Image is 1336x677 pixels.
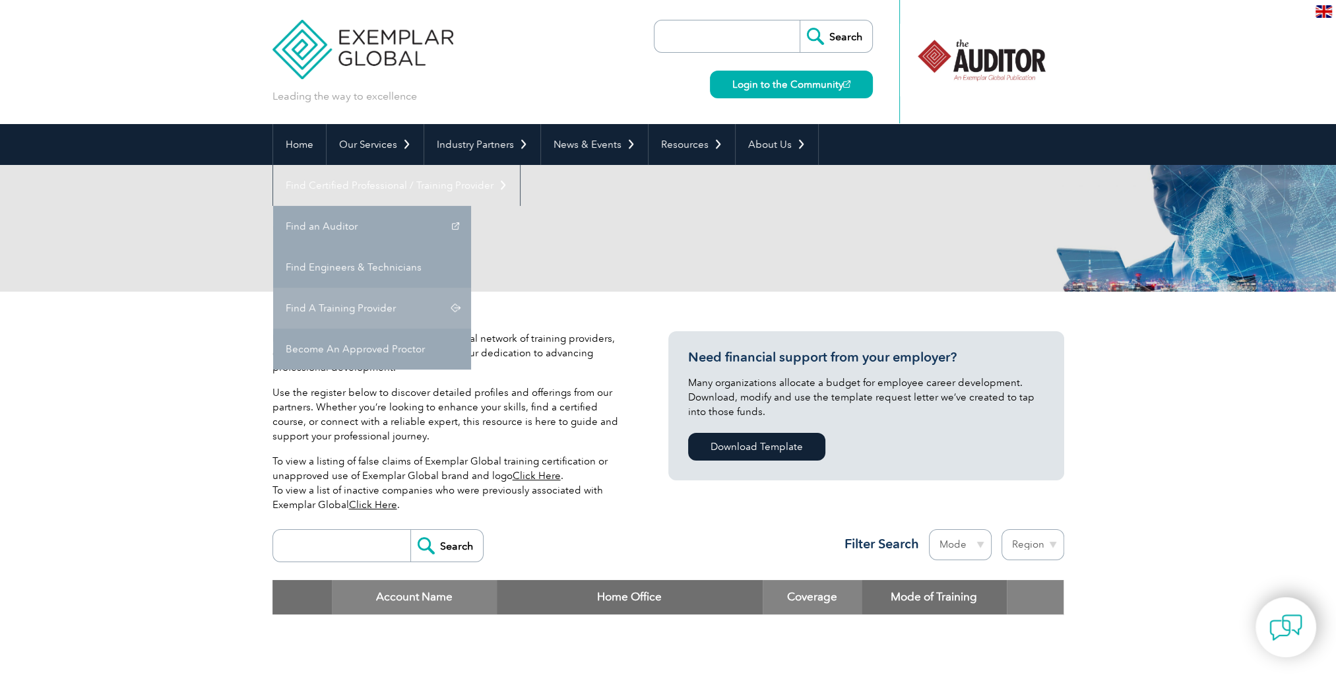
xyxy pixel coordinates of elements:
a: Click Here [349,499,397,511]
img: open_square.png [843,81,850,88]
h2: Client Register [272,218,827,239]
a: Find Certified Professional / Training Provider [273,165,520,206]
a: News & Events [541,124,648,165]
a: Home [273,124,326,165]
a: Industry Partners [424,124,540,165]
a: Find an Auditor [273,206,471,247]
h3: Need financial support from your employer? [688,349,1044,366]
input: Search [410,530,483,562]
th: Account Name: activate to sort column descending [332,580,497,614]
a: Find Engineers & Technicians [273,247,471,288]
a: Click Here [513,470,561,482]
th: Mode of Training: activate to sort column ascending [862,580,1007,614]
a: Download Template [688,433,825,461]
input: Search [800,20,872,52]
img: en [1316,5,1332,18]
p: Leading the way to excellence [272,89,417,104]
p: Use the register below to discover detailed profiles and offerings from our partners. Whether you... [272,385,629,443]
p: Exemplar Global proudly works with a global network of training providers, consultants, and organ... [272,331,629,375]
th: Home Office: activate to sort column ascending [497,580,763,614]
a: About Us [736,124,818,165]
a: Login to the Community [710,71,873,98]
a: Find A Training Provider [273,288,471,329]
a: Our Services [327,124,424,165]
a: Become An Approved Proctor [273,329,471,370]
a: Resources [649,124,735,165]
th: Coverage: activate to sort column ascending [763,580,862,614]
img: contact-chat.png [1269,611,1302,644]
p: To view a listing of false claims of Exemplar Global training certification or unapproved use of ... [272,454,629,512]
p: Many organizations allocate a budget for employee career development. Download, modify and use th... [688,375,1044,419]
h3: Filter Search [837,536,919,552]
th: : activate to sort column ascending [1007,580,1064,614]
